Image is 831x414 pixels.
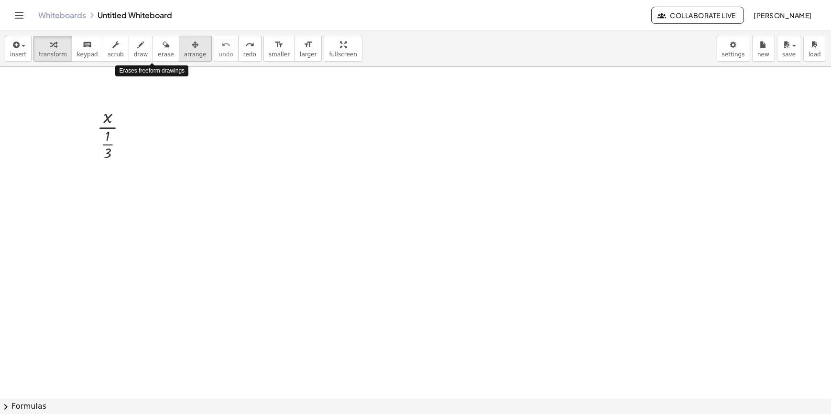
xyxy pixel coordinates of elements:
button: format_sizesmaller [263,36,295,62]
a: Whiteboards [38,11,86,20]
span: new [757,51,769,58]
div: Erases freeform drawings [115,65,188,76]
span: erase [158,51,174,58]
button: undoundo [214,36,239,62]
button: format_sizelarger [295,36,322,62]
span: draw [134,51,148,58]
span: scrub [108,51,124,58]
span: insert [10,51,26,58]
span: redo [243,51,256,58]
i: redo [245,39,254,51]
button: save [777,36,801,62]
span: larger [300,51,317,58]
span: fullscreen [329,51,357,58]
i: keyboard [83,39,92,51]
button: [PERSON_NAME] [746,7,820,24]
span: transform [39,51,67,58]
button: Toggle navigation [11,8,27,23]
span: undo [219,51,233,58]
button: scrub [103,36,129,62]
button: fullscreen [324,36,362,62]
button: load [803,36,826,62]
button: erase [153,36,179,62]
span: [PERSON_NAME] [754,11,812,20]
button: new [752,36,775,62]
span: smaller [269,51,290,58]
span: Collaborate Live [659,11,736,20]
button: arrange [179,36,212,62]
i: format_size [274,39,284,51]
i: format_size [304,39,313,51]
i: undo [221,39,230,51]
span: settings [722,51,745,58]
span: load [809,51,821,58]
button: redoredo [238,36,262,62]
button: transform [33,36,72,62]
button: settings [717,36,750,62]
button: insert [5,36,32,62]
span: keypad [77,51,98,58]
span: arrange [184,51,207,58]
button: keyboardkeypad [72,36,103,62]
span: save [782,51,796,58]
button: Collaborate Live [651,7,744,24]
button: draw [129,36,153,62]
